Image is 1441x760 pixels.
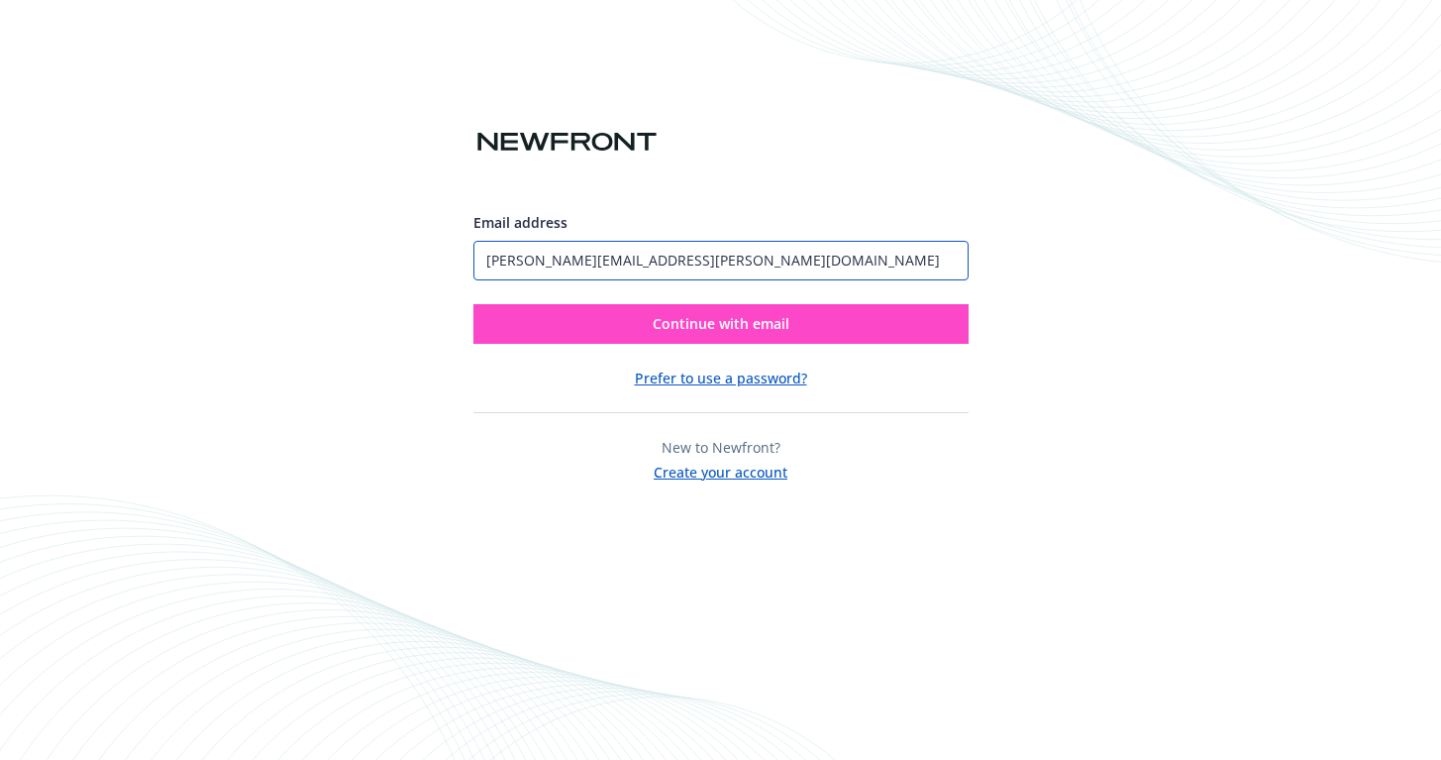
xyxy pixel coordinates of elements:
input: Enter your email [473,241,969,280]
span: Continue with email [653,314,789,333]
span: New to Newfront? [662,438,780,457]
button: Create your account [654,458,787,483]
img: Newfront logo [473,125,661,160]
button: Prefer to use a password? [635,368,807,388]
button: Continue with email [473,304,969,344]
span: Email address [473,213,567,232]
